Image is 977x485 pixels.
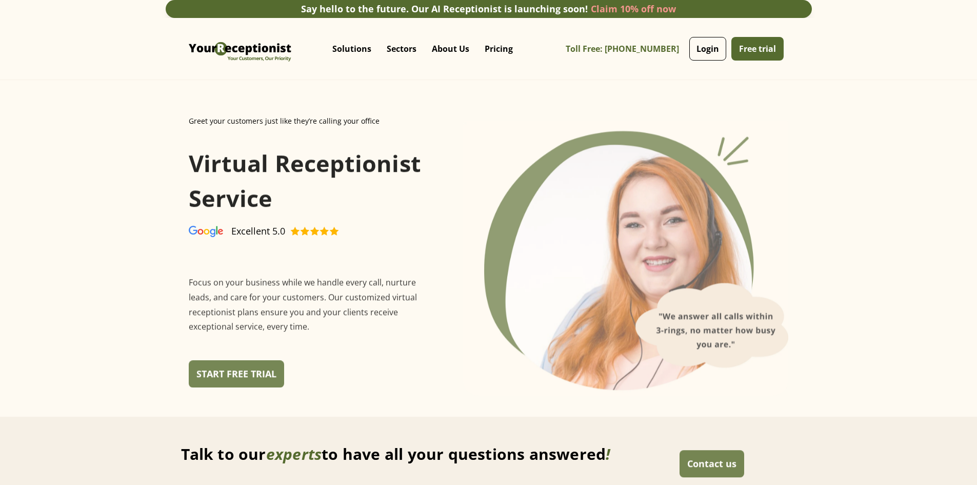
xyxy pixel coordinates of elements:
[290,225,339,237] img: Virtual Receptionist - Answering Service - Call and Live Chat Receptionist - Virtual Receptionist...
[463,120,788,405] img: US Calling Answering Service, Virtual Receptionist. Legal Call Answering, Law office virtual rece...
[566,37,687,61] a: Toll Free: [PHONE_NUMBER]
[463,110,788,396] div: 1 of 2
[189,226,223,237] img: Virtual Receptionist - Answering Service - Call and Live Chat Receptionist - Virtual Receptionist...
[689,37,726,61] a: Login
[189,265,428,350] p: Focus on your business while we handle every call, nurture leads, and care for your customers. Ou...
[301,2,588,16] div: Say hello to the future. Our AI Receptionist is launching soon!
[186,26,294,72] img: Virtual Receptionist - Answering Service - Call and Live Chat Receptionist - Virtual Receptionist...
[231,223,285,240] div: Excellent 5.0
[325,28,379,69] div: Solutions
[680,450,744,477] a: Contact us
[731,37,784,61] a: Free trial
[266,443,322,464] span: experts
[387,44,416,54] p: Sectors
[606,443,610,464] span: !
[463,110,788,396] div: carousel
[181,442,611,465] h1: Talk to our to have all your questions answered
[379,28,424,69] div: Sectors
[591,3,676,15] a: Claim 10% off now
[424,28,477,69] div: About Us
[432,44,469,54] p: About Us
[189,360,284,387] a: START FREE TRIAL
[189,136,433,226] h1: Virtual Receptionist Service
[477,33,521,64] a: Pricing
[332,44,371,54] p: Solutions
[186,26,294,72] a: home
[189,114,433,128] div: Greet your customers just like they’re calling your office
